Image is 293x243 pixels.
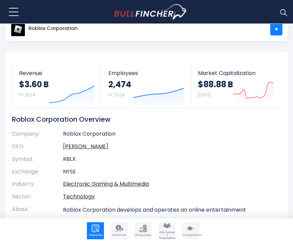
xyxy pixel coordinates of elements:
[63,153,271,166] td: RBLX
[63,180,149,188] a: Electronic Gaming & Multimedia
[63,193,95,200] a: Technology
[108,79,131,90] strong: 2,474
[11,23,78,35] a: Roblox Corporation
[12,153,63,166] th: Symbol:
[12,203,63,227] th: About
[63,166,271,178] td: NYSE
[19,70,94,76] span: Revenue
[12,191,63,203] th: Sector:
[63,131,271,140] td: Roblox Corporation
[12,166,63,178] th: Exchange:
[19,92,35,98] small: FY 2024
[111,222,128,239] a: Company Revenue
[12,140,63,153] th: CEO:
[270,23,282,35] a: +
[159,231,175,240] span: CEO Salary / Employees
[198,70,274,76] span: Market Capitalization
[102,64,190,108] a: Employees 2,474 FY 2024
[108,70,184,76] span: Employees
[182,222,199,239] a: Company Competitors
[135,234,151,237] span: Financials
[114,4,187,20] img: bullfincher logo
[198,79,233,90] strong: $88.88 B
[183,234,199,237] span: Competitors
[88,234,103,237] span: Overview
[12,178,63,191] th: Industry:
[63,142,108,150] a: ceo
[108,92,125,98] small: FY 2024
[12,64,101,108] a: Revenue $3.60 B FY 2024
[12,131,63,140] th: Company:
[114,4,187,20] a: Go to homepage
[87,222,104,239] a: Company Overview
[158,222,175,239] a: Company Employees
[111,234,127,237] span: Revenue
[191,64,280,108] a: Market Capitalization $88.88 B [DATE]
[19,79,49,90] strong: $3.60 B
[12,115,271,124] h1: Roblox Corporation Overview
[29,26,78,31] span: Roblox Corporation
[135,222,152,239] a: Company Financials
[11,22,25,36] img: RBLX logo
[198,92,211,98] small: [DATE]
